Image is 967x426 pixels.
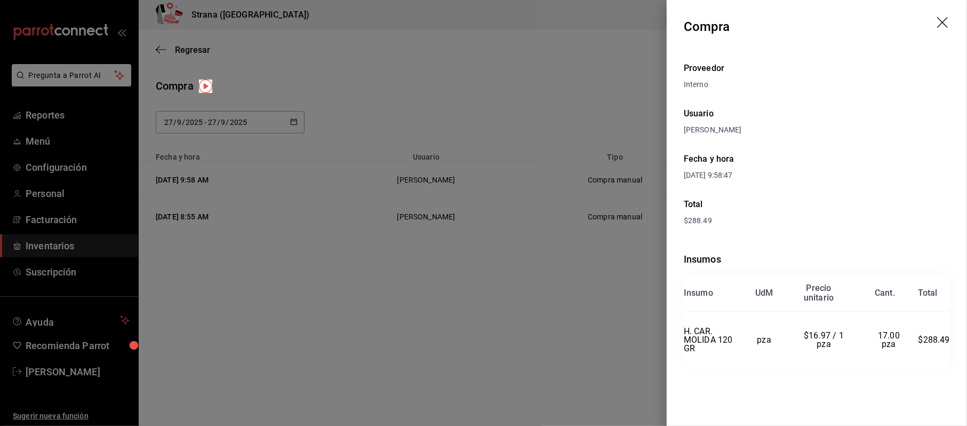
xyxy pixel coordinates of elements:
div: Insumo [684,288,713,298]
div: Interno [684,79,950,90]
div: Fecha y hora [684,153,817,165]
div: [PERSON_NAME] [684,124,950,136]
div: UdM [755,288,773,298]
div: Usuario [684,107,950,120]
div: Total [684,198,950,211]
span: 17.00 pza [878,330,902,349]
div: Insumos [684,252,950,266]
div: Precio unitario [804,283,834,303]
div: Cant. [875,288,895,298]
div: Compra [684,17,730,36]
span: $16.97 / 1 pza [804,330,846,349]
td: pza [740,312,788,368]
td: H. CAR. MOLIDA 120 GR [684,312,740,368]
div: [DATE] 9:58:47 [684,170,817,181]
span: $288.49 [918,335,950,345]
button: drag [937,17,950,30]
span: $288.49 [684,216,712,225]
img: Tooltip marker [199,80,212,93]
div: Total [918,288,938,298]
div: Proveedor [684,62,950,75]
